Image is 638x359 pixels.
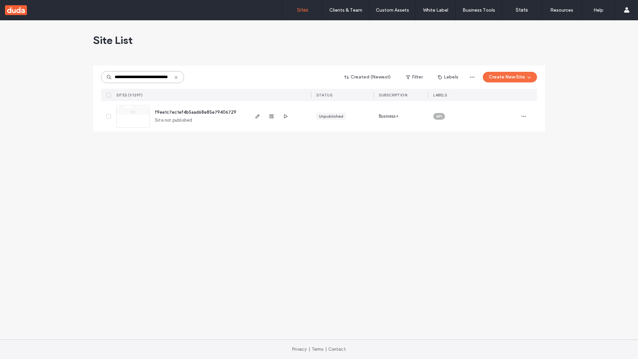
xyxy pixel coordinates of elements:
button: Filter [399,72,429,82]
a: Privacy [292,347,307,352]
span: Site List [93,34,133,47]
span: API [436,113,442,119]
span: LABELS [433,93,447,97]
label: Resources [550,7,573,13]
span: Help [17,5,31,11]
span: SITES (1/1297) [116,93,143,97]
div: Unpublished [319,113,343,119]
span: Business+ [379,113,398,120]
label: Stats [516,7,528,13]
button: Labels [432,72,464,82]
a: f9ee1c7ec1ef4b5aad68e85e79406729 [155,110,236,115]
label: Help [593,7,603,13]
a: Terms [312,347,324,352]
a: Contact [328,347,346,352]
label: Business Tools [463,7,495,13]
label: Sites [297,7,308,13]
button: Created (Newest) [339,72,397,82]
span: STATUS [316,93,332,97]
span: SUBSCRIPTION [379,93,407,97]
span: Site not published [155,117,192,124]
button: Create New Site [483,72,537,82]
span: | [309,347,310,352]
span: | [325,347,327,352]
label: Clients & Team [329,7,362,13]
label: Custom Assets [376,7,409,13]
label: White Label [423,7,448,13]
